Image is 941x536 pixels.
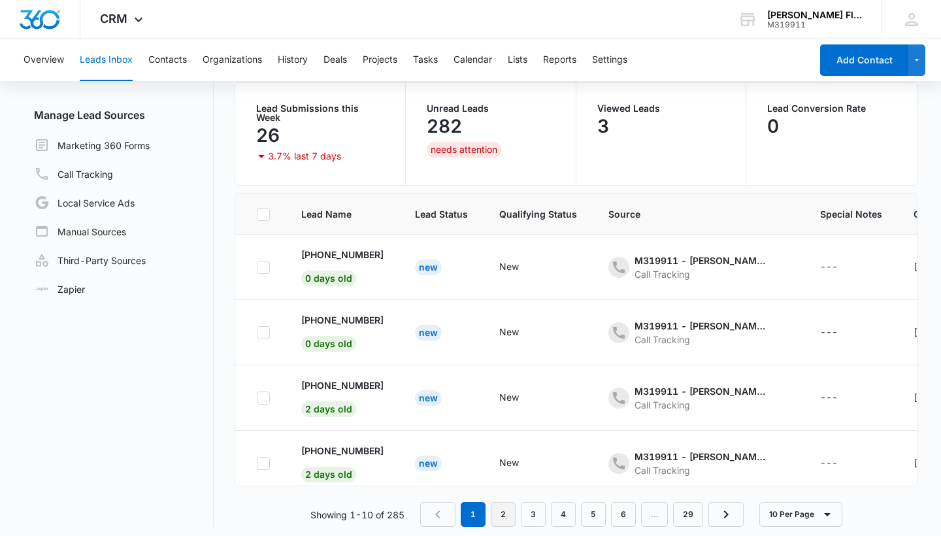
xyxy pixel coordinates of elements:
button: Contacts [148,39,187,81]
div: Call Tracking [635,333,765,346]
p: [PHONE_NUMBER] [301,248,384,261]
div: - - Select to Edit Field [499,260,542,275]
div: M319911 - [PERSON_NAME] Floral Design Gallery - Ads [635,384,765,398]
span: Special Notes [820,207,882,221]
p: Viewed Leads [597,104,725,113]
h3: Manage Lead Sources [24,107,214,123]
span: 2 days old [301,467,356,482]
span: 0 days old [301,271,356,286]
div: - - Select to Edit Field [820,325,861,341]
a: Page 5 [581,502,606,527]
div: --- [820,325,838,341]
div: - - Select to Edit Field [608,450,789,477]
button: Settings [592,39,627,81]
a: Page 4 [551,502,576,527]
div: --- [820,456,838,471]
div: - - Select to Edit Field [499,325,542,341]
p: 26 [256,125,280,146]
div: New [415,325,442,341]
a: Third-Party Sources [34,252,146,268]
button: Reports [543,39,576,81]
button: Deals [323,39,347,81]
div: account id [767,20,863,29]
button: 10 Per Page [759,502,842,527]
span: 2 days old [301,401,356,417]
div: - - Select to Edit Field [820,260,861,275]
a: New [415,261,442,273]
a: Zapier [34,282,85,296]
a: Page 29 [673,502,703,527]
p: 3.7% last 7 days [268,152,341,161]
button: Lists [508,39,527,81]
p: 282 [427,116,462,137]
div: account name [767,10,863,20]
em: 1 [461,502,486,527]
p: [PHONE_NUMBER] [301,444,384,458]
div: - - Select to Edit Field [820,456,861,471]
a: Next Page [708,502,744,527]
p: [PHONE_NUMBER] [301,313,384,327]
button: Overview [24,39,64,81]
button: Projects [363,39,397,81]
div: New [415,456,442,471]
div: New [499,390,519,404]
div: Call Tracking [635,398,765,412]
p: Unread Leads [427,104,555,113]
a: New [415,392,442,403]
div: M319911 - [PERSON_NAME] Floral Design Gallery - Ads [635,450,765,463]
div: New [415,390,442,406]
div: M319911 - [PERSON_NAME] Floral Design Gallery - Ads [635,254,765,267]
div: New [415,260,442,275]
div: Call Tracking [635,463,765,477]
span: 0 days old [301,336,356,352]
div: - - Select to Edit Field [499,456,542,471]
div: - - Select to Edit Field [608,319,789,346]
div: --- [820,260,838,275]
span: Lead Status [415,207,468,221]
div: needs attention [427,142,501,158]
button: Organizations [203,39,262,81]
div: M319911 - [PERSON_NAME] Floral Design Gallery - Ads [635,319,765,333]
p: Showing 1-10 of 285 [310,508,404,522]
p: Lead Submissions this Week [256,104,384,122]
button: Tasks [413,39,438,81]
p: 3 [597,116,609,137]
button: Leads Inbox [80,39,133,81]
span: Lead Name [301,207,384,221]
a: [PHONE_NUMBER]2 days old [301,378,384,414]
div: - - Select to Edit Field [499,390,542,406]
button: History [278,39,308,81]
a: Local Service Ads [34,195,135,210]
p: 0 [767,116,779,137]
a: [PHONE_NUMBER]2 days old [301,444,384,480]
div: --- [820,390,838,406]
a: [PHONE_NUMBER]0 days old [301,248,384,284]
a: Call Tracking [34,166,113,182]
nav: Pagination [420,502,744,527]
div: New [499,325,519,339]
button: Add Contact [820,44,908,76]
a: [PHONE_NUMBER]0 days old [301,313,384,349]
button: Calendar [454,39,492,81]
div: - - Select to Edit Field [820,390,861,406]
div: New [499,456,519,469]
span: Qualifying Status [499,207,577,221]
span: CRM [100,12,127,25]
a: Page 6 [611,502,636,527]
div: New [499,260,519,273]
div: - - Select to Edit Field [608,384,789,412]
p: [PHONE_NUMBER] [301,378,384,392]
a: Page 2 [491,502,516,527]
p: Lead Conversion Rate [767,104,896,113]
div: Call Tracking [635,267,765,281]
a: New [415,327,442,338]
a: Marketing 360 Forms [34,137,150,153]
div: - - Select to Edit Field [608,254,789,281]
a: Manual Sources [34,224,126,239]
a: New [415,458,442,469]
a: Page 3 [521,502,546,527]
span: Source [608,207,789,221]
